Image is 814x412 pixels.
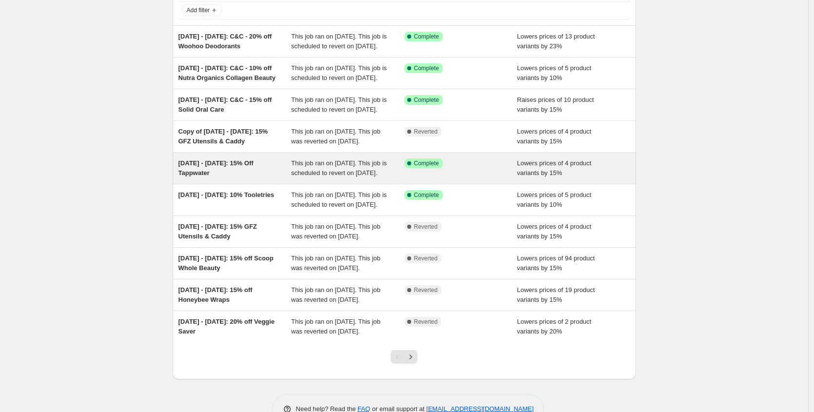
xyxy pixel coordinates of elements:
[517,96,594,113] span: Raises prices of 10 product variants by 15%
[187,6,210,14] span: Add filter
[179,286,253,303] span: [DATE] - [DATE]: 15% off Honeybee Wraps
[291,223,380,240] span: This job ran on [DATE]. This job was reverted on [DATE].
[291,318,380,335] span: This job ran on [DATE]. This job was reverted on [DATE].
[517,255,595,272] span: Lowers prices of 94 product variants by 15%
[414,191,439,199] span: Complete
[517,159,591,177] span: Lowers prices of 4 product variants by 15%
[414,286,438,294] span: Reverted
[291,33,387,50] span: This job ran on [DATE]. This job is scheduled to revert on [DATE].
[517,33,595,50] span: Lowers prices of 13 product variants by 23%
[179,64,276,81] span: [DATE] - [DATE]: C&C - 10% off Nutra Organics Collagen Beauty
[291,96,387,113] span: This job ran on [DATE]. This job is scheduled to revert on [DATE].
[414,96,439,104] span: Complete
[182,4,221,16] button: Add filter
[291,159,387,177] span: This job ran on [DATE]. This job is scheduled to revert on [DATE].
[391,350,417,364] nav: Pagination
[179,128,268,145] span: Copy of [DATE] - [DATE]: 15% GFZ Utensils & Caddy
[517,223,591,240] span: Lowers prices of 4 product variants by 15%
[291,128,380,145] span: This job ran on [DATE]. This job was reverted on [DATE].
[291,191,387,208] span: This job ran on [DATE]. This job is scheduled to revert on [DATE].
[517,318,591,335] span: Lowers prices of 2 product variants by 20%
[414,318,438,326] span: Reverted
[517,128,591,145] span: Lowers prices of 4 product variants by 15%
[291,286,380,303] span: This job ran on [DATE]. This job was reverted on [DATE].
[179,96,272,113] span: [DATE] - [DATE]: C&C - 15% off Solid Oral Care
[179,223,257,240] span: [DATE] - [DATE]: 15% GFZ Utensils & Caddy
[179,159,254,177] span: [DATE] - [DATE]: 15% Off Tappwater
[414,64,439,72] span: Complete
[414,33,439,40] span: Complete
[517,286,595,303] span: Lowers prices of 19 product variants by 15%
[414,159,439,167] span: Complete
[517,191,591,208] span: Lowers prices of 5 product variants by 10%
[179,255,274,272] span: [DATE] - [DATE]: 15% off Scoop Whole Beauty
[179,191,274,198] span: [DATE] - [DATE]: 10% Tooletries
[291,64,387,81] span: This job ran on [DATE]. This job is scheduled to revert on [DATE].
[414,255,438,262] span: Reverted
[179,33,272,50] span: [DATE] - [DATE]: C&C - 20% off Woohoo Deodorants
[179,318,275,335] span: [DATE] - [DATE]: 20% off Veggie Saver
[404,350,417,364] button: Next
[517,64,591,81] span: Lowers prices of 5 product variants by 10%
[414,128,438,136] span: Reverted
[414,223,438,231] span: Reverted
[291,255,380,272] span: This job ran on [DATE]. This job was reverted on [DATE].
